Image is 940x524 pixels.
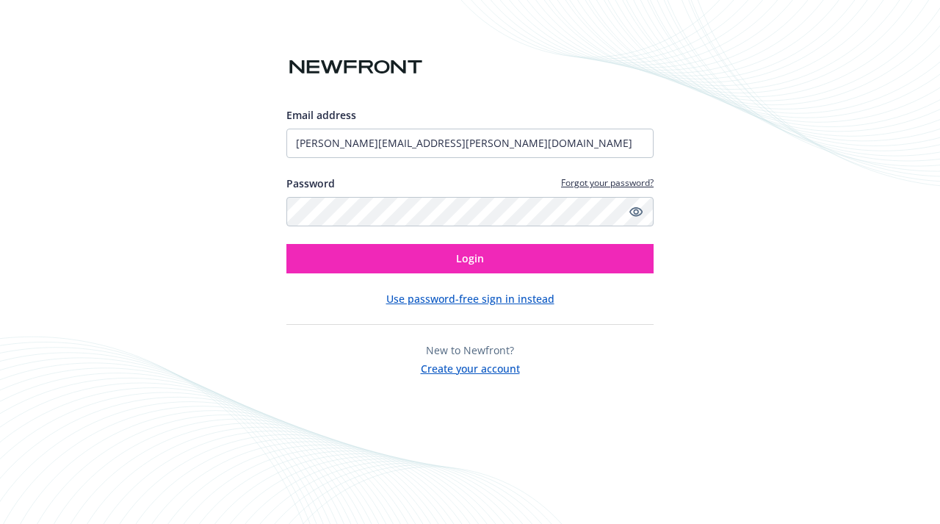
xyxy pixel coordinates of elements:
a: Show password [627,203,645,220]
input: Enter your password [286,197,654,226]
button: Create your account [421,358,520,376]
span: Login [456,251,484,265]
label: Password [286,176,335,191]
img: Newfront logo [286,54,425,80]
input: Enter your email [286,129,654,158]
button: Use password-free sign in instead [386,291,554,306]
button: Login [286,244,654,273]
a: Forgot your password? [561,176,654,189]
span: New to Newfront? [426,343,514,357]
span: Email address [286,108,356,122]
